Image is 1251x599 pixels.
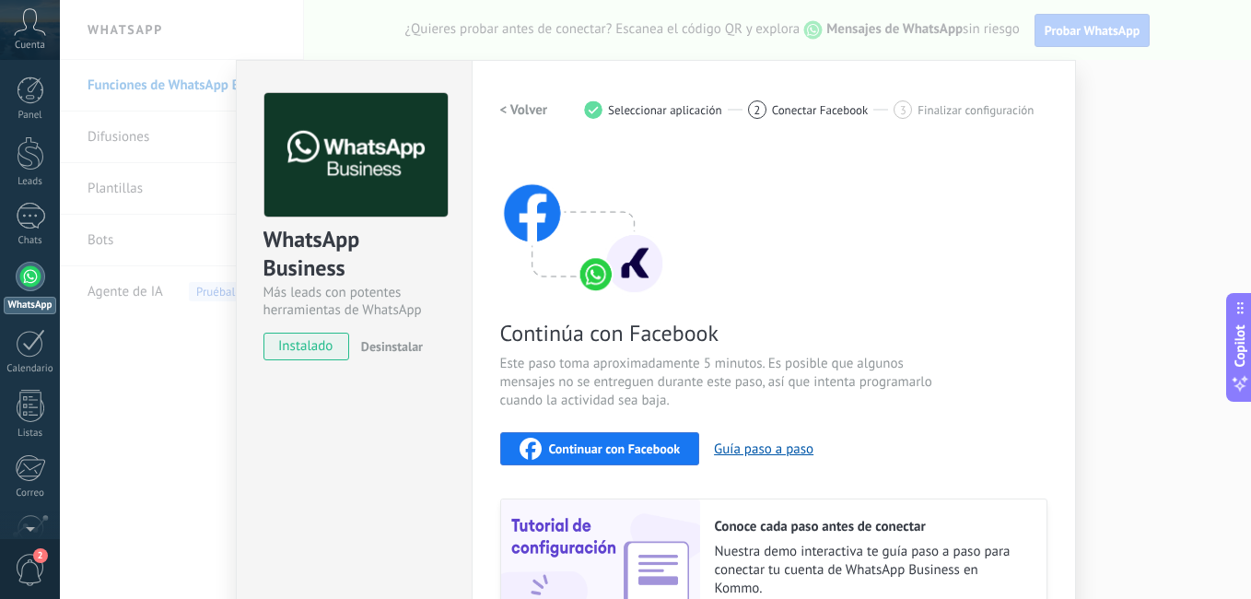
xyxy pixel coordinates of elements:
div: Listas [4,428,57,440]
div: Correo [4,487,57,499]
span: Conectar Facebook [772,103,869,117]
span: Este paso toma aproximadamente 5 minutos. Es posible que algunos mensajes no se entreguen durante... [500,355,939,410]
img: connect with facebook [500,148,666,296]
span: Desinstalar [361,338,423,355]
img: logo_main.png [264,93,448,217]
span: Cuenta [15,40,45,52]
span: instalado [264,333,348,360]
button: < Volver [500,93,548,126]
span: 2 [33,548,48,563]
span: Seleccionar aplicación [608,103,722,117]
div: WhatsApp [4,297,56,314]
button: Guía paso a paso [714,440,813,458]
h2: Conoce cada paso antes de conectar [715,518,1028,535]
div: Chats [4,235,57,247]
span: Continúa con Facebook [500,319,939,347]
div: Calendario [4,363,57,375]
span: Copilot [1231,325,1249,368]
button: Desinstalar [354,333,423,360]
span: Continuar con Facebook [549,442,681,455]
span: 3 [900,102,906,118]
div: Panel [4,110,57,122]
button: Continuar con Facebook [500,432,700,465]
div: WhatsApp Business [263,225,445,284]
span: Nuestra demo interactiva te guía paso a paso para conectar tu cuenta de WhatsApp Business en Kommo. [715,543,1028,598]
h2: < Volver [500,101,548,119]
span: Finalizar configuración [918,103,1034,117]
span: 2 [754,102,760,118]
div: Leads [4,176,57,188]
div: Más leads con potentes herramientas de WhatsApp [263,284,445,319]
